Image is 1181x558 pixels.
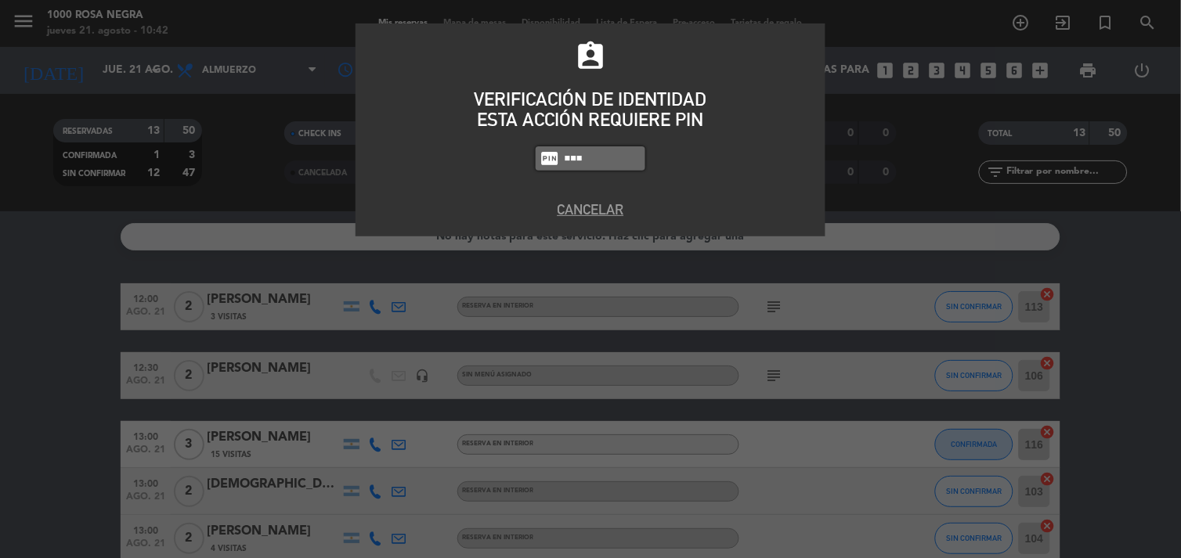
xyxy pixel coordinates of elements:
i: assignment_ind [574,40,607,73]
i: fiber_pin [540,149,559,168]
div: VERIFICACIÓN DE IDENTIDAD [367,89,814,110]
button: Cancelar [367,199,814,220]
input: 1234 [563,149,641,167]
div: ESTA ACCIÓN REQUIERE PIN [367,110,814,130]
